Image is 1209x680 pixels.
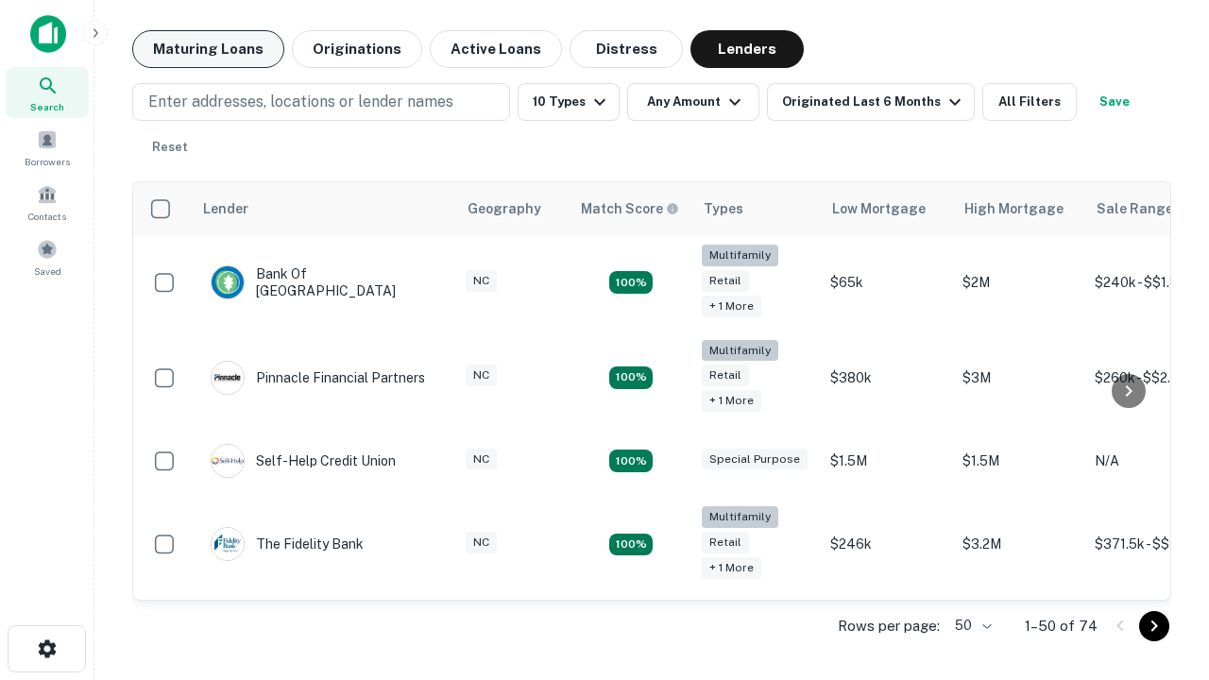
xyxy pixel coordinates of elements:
[1084,83,1145,121] button: Save your search to get updates of matches that match your search criteria.
[518,83,620,121] button: 10 Types
[832,197,926,220] div: Low Mortgage
[704,197,743,220] div: Types
[6,177,89,228] a: Contacts
[466,365,497,386] div: NC
[821,331,953,426] td: $380k
[692,182,821,235] th: Types
[702,532,749,553] div: Retail
[702,506,778,528] div: Multifamily
[964,197,1064,220] div: High Mortgage
[953,425,1085,497] td: $1.5M
[821,235,953,331] td: $65k
[702,270,749,292] div: Retail
[581,198,679,219] div: Capitalize uses an advanced AI algorithm to match your search with the best lender. The match sco...
[581,198,675,219] h6: Match Score
[1115,468,1209,559] iframe: Chat Widget
[702,365,749,386] div: Retail
[466,449,497,470] div: NC
[570,30,683,68] button: Distress
[466,270,497,292] div: NC
[947,612,995,639] div: 50
[212,528,244,560] img: picture
[212,266,244,298] img: picture
[6,67,89,118] a: Search
[292,30,422,68] button: Originations
[6,122,89,173] a: Borrowers
[953,182,1085,235] th: High Mortgage
[212,362,244,394] img: picture
[702,390,761,412] div: + 1 more
[702,557,761,579] div: + 1 more
[767,83,975,121] button: Originated Last 6 Months
[982,83,1077,121] button: All Filters
[1139,611,1169,641] button: Go to next page
[25,154,70,169] span: Borrowers
[148,91,453,113] p: Enter addresses, locations or lender names
[953,331,1085,426] td: $3M
[211,265,437,299] div: Bank Of [GEOGRAPHIC_DATA]
[6,231,89,282] a: Saved
[212,445,244,477] img: picture
[609,366,653,389] div: Matching Properties: 17, hasApolloMatch: undefined
[782,91,966,113] div: Originated Last 6 Months
[821,182,953,235] th: Low Mortgage
[702,296,761,317] div: + 1 more
[1025,615,1098,637] p: 1–50 of 74
[570,182,692,235] th: Capitalize uses an advanced AI algorithm to match your search with the best lender. The match sco...
[627,83,759,121] button: Any Amount
[466,532,497,553] div: NC
[609,534,653,556] div: Matching Properties: 10, hasApolloMatch: undefined
[456,182,570,235] th: Geography
[30,99,64,114] span: Search
[609,450,653,472] div: Matching Properties: 11, hasApolloMatch: undefined
[430,30,562,68] button: Active Loans
[34,263,61,279] span: Saved
[690,30,804,68] button: Lenders
[953,235,1085,331] td: $2M
[821,425,953,497] td: $1.5M
[28,209,66,224] span: Contacts
[211,361,425,395] div: Pinnacle Financial Partners
[702,449,808,470] div: Special Purpose
[211,527,364,561] div: The Fidelity Bank
[609,271,653,294] div: Matching Properties: 17, hasApolloMatch: undefined
[953,497,1085,592] td: $3.2M
[838,615,940,637] p: Rows per page:
[702,340,778,362] div: Multifamily
[1097,197,1173,220] div: Sale Range
[30,15,66,53] img: capitalize-icon.png
[132,83,510,121] button: Enter addresses, locations or lender names
[702,245,778,266] div: Multifamily
[203,197,248,220] div: Lender
[821,497,953,592] td: $246k
[140,128,200,166] button: Reset
[132,30,284,68] button: Maturing Loans
[468,197,541,220] div: Geography
[211,444,396,478] div: Self-help Credit Union
[192,182,456,235] th: Lender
